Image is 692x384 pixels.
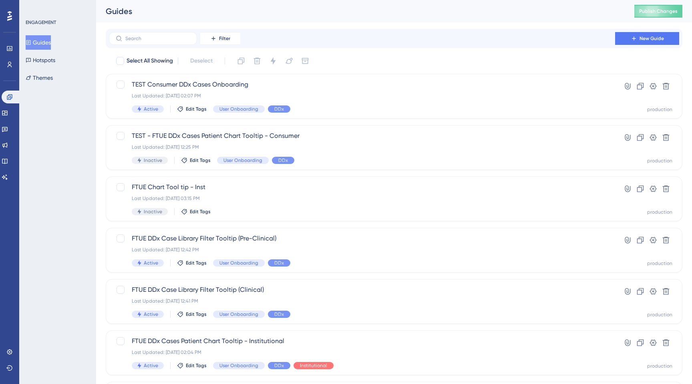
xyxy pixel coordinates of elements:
button: Filter [200,32,240,45]
button: Guides [26,35,51,50]
span: Institutional [300,362,327,369]
span: Edit Tags [186,260,207,266]
span: New Guide [640,35,664,42]
span: Edit Tags [186,362,207,369]
button: Edit Tags [177,260,207,266]
div: production [647,158,672,164]
div: Last Updated: [DATE] 12:41 PM [132,298,592,304]
span: Edit Tags [186,311,207,317]
input: Search [125,36,190,41]
div: Last Updated: [DATE] 02:07 PM [132,93,592,99]
button: Edit Tags [177,106,207,112]
span: Publish Changes [639,8,678,14]
span: User Onboarding [219,106,258,112]
span: User Onboarding [219,362,258,369]
span: User Onboarding [219,311,258,317]
span: TEST Consumer DDx Cases Onboarding [132,80,592,89]
span: FTUE DDx Case Library Filter Tooltip (Pre-Clinical) [132,234,592,243]
span: Active [144,106,158,112]
button: Publish Changes [634,5,682,18]
button: Edit Tags [181,157,211,164]
span: User Onboarding [219,260,258,266]
span: FTUE Chart Tool tip - Inst [132,182,592,192]
span: DDx [278,157,288,164]
button: Themes [26,71,53,85]
span: DDx [274,362,284,369]
span: Deselect [190,56,213,66]
span: Edit Tags [186,106,207,112]
span: Edit Tags [190,157,211,164]
span: Select All Showing [127,56,173,66]
div: Last Updated: [DATE] 12:42 PM [132,247,592,253]
span: DDx [274,311,284,317]
span: FTUE DDx Case Library Filter Tooltip (Clinical) [132,285,592,295]
span: DDx [274,260,284,266]
div: Guides [106,6,614,17]
span: Inactive [144,157,162,164]
button: Edit Tags [177,362,207,369]
span: TEST - FTUE DDx Cases Patient Chart Tooltip - Consumer [132,131,592,141]
button: Edit Tags [181,208,211,215]
div: production [647,260,672,267]
button: Hotspots [26,53,55,67]
span: Inactive [144,208,162,215]
div: production [647,311,672,318]
button: Deselect [183,54,220,68]
div: production [647,106,672,113]
span: Edit Tags [190,208,211,215]
button: New Guide [615,32,679,45]
span: FTUE DDx Cases Patient Chart Tooltip - Institutional [132,336,592,346]
span: Filter [219,35,230,42]
span: User Onboarding [223,157,262,164]
span: Active [144,260,158,266]
button: Edit Tags [177,311,207,317]
div: production [647,209,672,215]
div: Last Updated: [DATE] 02:04 PM [132,349,592,356]
span: Active [144,311,158,317]
span: Active [144,362,158,369]
div: Last Updated: [DATE] 03:15 PM [132,195,592,202]
div: production [647,363,672,369]
div: ENGAGEMENT [26,19,56,26]
div: Last Updated: [DATE] 12:25 PM [132,144,592,150]
span: DDx [274,106,284,112]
